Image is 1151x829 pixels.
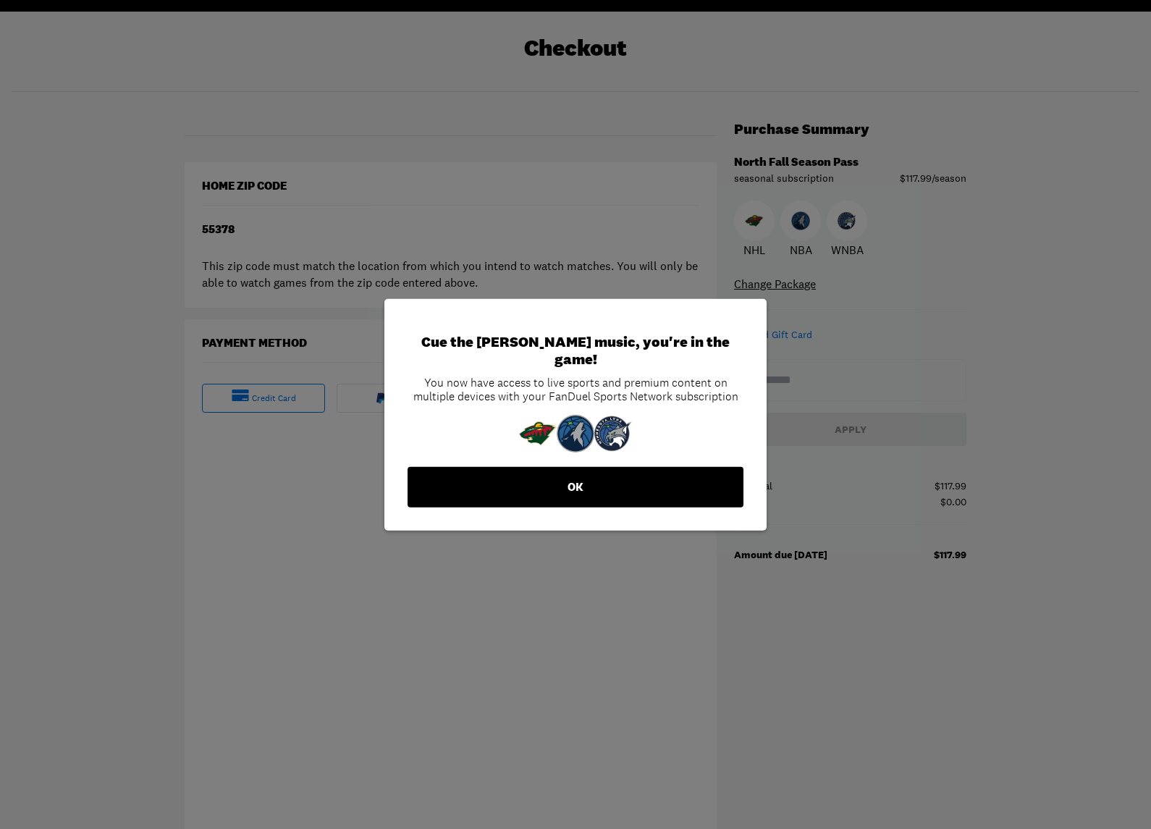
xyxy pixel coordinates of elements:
[408,333,743,368] div: Cue the [PERSON_NAME] music, you're in the game!
[408,375,743,403] div: You now have access to live sports and premium content on multiple devices with your FanDuel Spor...
[519,415,557,453] img: nhl-team-wild-light.png
[594,415,632,453] img: wnba-team-lynx-light.png
[557,415,594,453] img: nba-team-timberwolves-light.png
[408,467,743,508] button: OK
